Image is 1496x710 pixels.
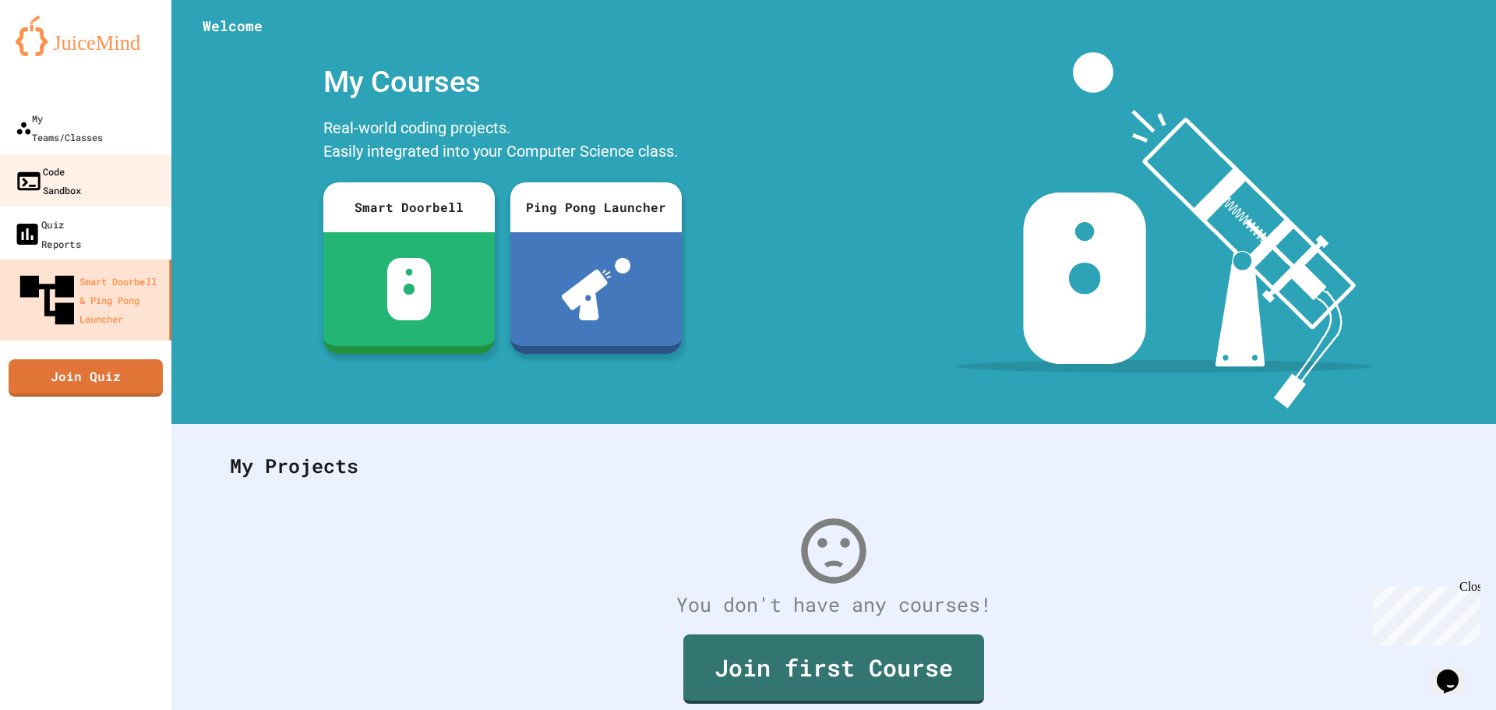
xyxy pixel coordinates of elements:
div: Chat with us now!Close [6,6,108,99]
div: My Courses [316,52,690,112]
div: Code Sandbox [15,162,81,200]
div: Smart Doorbell & Ping Pong Launcher [15,267,163,332]
div: My Projects [214,436,1453,496]
iframe: chat widget [1431,648,1480,694]
div: Quiz Reports [13,214,81,253]
img: logo-orange.svg [16,16,156,56]
a: Join Quiz [9,359,163,397]
div: You don't have any courses! [214,590,1453,620]
img: sdb-white.svg [387,258,432,320]
img: banner-image-my-projects.png [956,52,1374,408]
div: Smart Doorbell [323,182,495,232]
a: Join first Course [683,634,984,704]
iframe: chat widget [1367,580,1480,646]
div: Ping Pong Launcher [510,182,682,232]
img: ppl-with-ball.png [562,258,631,320]
div: Real-world coding projects. Easily integrated into your Computer Science class. [316,112,690,171]
div: My Teams/Classes [16,109,103,147]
